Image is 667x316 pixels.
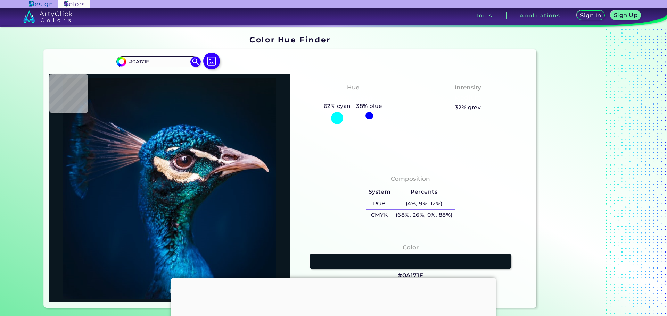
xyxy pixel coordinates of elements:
[353,102,385,111] h5: 38% blue
[539,33,626,310] iframe: Advertisement
[580,12,601,18] h5: Sign In
[403,242,419,253] h4: Color
[249,34,330,45] h1: Color Hue Finder
[366,198,393,210] h5: RGB
[614,12,637,18] h5: Sign Up
[476,13,493,18] h3: Tools
[391,174,430,184] h4: Composition
[23,10,72,23] img: logo_artyclick_colors_white.svg
[577,10,605,20] a: Sign In
[610,10,641,20] a: Sign Up
[393,210,455,221] h5: (68%, 26%, 0%, 88%)
[452,94,484,102] h3: Medium
[393,186,455,198] h5: Percents
[366,186,393,198] h5: System
[455,83,481,93] h4: Intensity
[29,1,52,7] img: ArtyClick Design logo
[520,13,560,18] h3: Applications
[366,210,393,221] h5: CMYK
[347,83,359,93] h4: Hue
[393,198,455,210] h5: (4%, 9%, 12%)
[455,103,481,112] h5: 32% grey
[53,78,287,299] img: img_pavlin.jpg
[330,94,376,102] h3: Bluish Cyan
[321,102,353,111] h5: 62% cyan
[190,57,201,67] img: icon search
[126,57,191,66] input: type color..
[398,272,423,280] h3: #0A171F
[203,53,220,69] img: icon picture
